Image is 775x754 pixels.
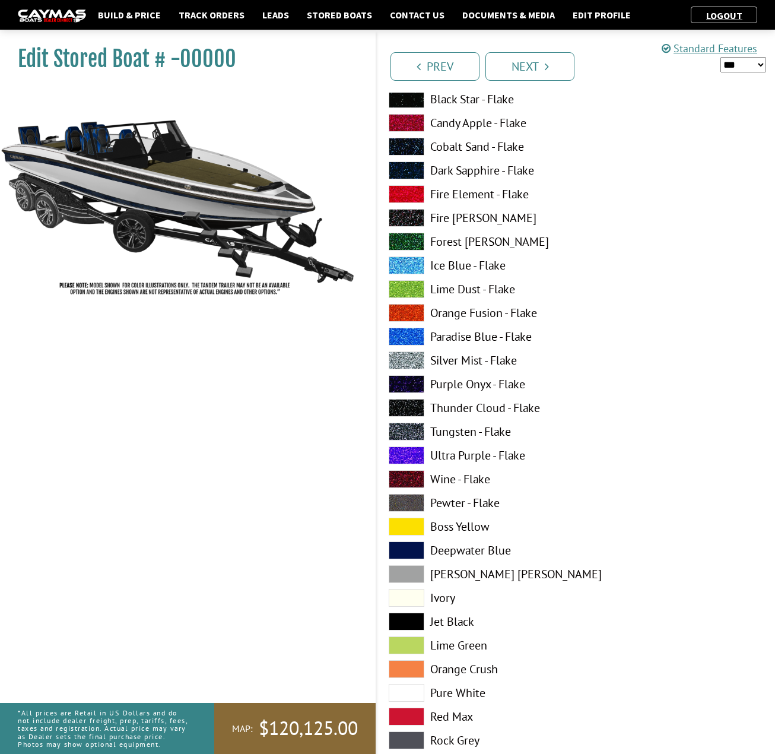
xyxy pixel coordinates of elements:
[389,233,564,251] label: Forest [PERSON_NAME]
[232,723,253,735] span: MAP:
[18,703,188,754] p: *All prices are Retail in US Dollars and do not include dealer freight, prep, tariffs, fees, taxe...
[256,7,295,23] a: Leads
[389,423,564,441] label: Tungsten - Flake
[389,399,564,417] label: Thunder Cloud - Flake
[389,256,564,274] label: Ice Blue - Flake
[389,589,564,607] label: Ivory
[485,52,574,81] a: Next
[389,494,564,512] label: Pewter - Flake
[389,684,564,702] label: Pure White
[389,161,564,179] label: Dark Sapphire - Flake
[18,46,346,72] h1: Edit Stored Boat # -00000
[389,209,564,227] label: Fire [PERSON_NAME]
[700,9,748,21] a: Logout
[173,7,250,23] a: Track Orders
[389,565,564,583] label: [PERSON_NAME] [PERSON_NAME]
[384,7,450,23] a: Contact Us
[389,351,564,369] label: Silver Mist - Flake
[18,9,86,22] img: caymas-dealer-connect-2ed40d3bc7270c1d8d7ffb4b79bf05adc795679939227970def78ec6f6c03838.gif
[387,50,775,81] ul: Pagination
[389,446,564,464] label: Ultra Purple - Flake
[259,716,358,741] span: $120,125.00
[389,541,564,559] label: Deepwater Blue
[567,7,637,23] a: Edit Profile
[389,114,564,132] label: Candy Apple - Flake
[389,613,564,631] label: Jet Black
[389,280,564,298] label: Lime Dust - Flake
[662,42,757,55] a: Standard Features
[389,328,564,346] label: Paradise Blue - Flake
[92,7,167,23] a: Build & Price
[389,90,564,108] label: Black Star - Flake
[389,518,564,536] label: Boss Yellow
[389,636,564,654] label: Lime Green
[389,185,564,203] label: Fire Element - Flake
[456,7,561,23] a: Documents & Media
[389,708,564,726] label: Red Max
[389,304,564,322] label: Orange Fusion - Flake
[390,52,479,81] a: Prev
[389,470,564,488] label: Wine - Flake
[389,731,564,749] label: Rock Grey
[301,7,378,23] a: Stored Boats
[389,660,564,678] label: Orange Crush
[214,703,376,754] a: MAP:$120,125.00
[389,375,564,393] label: Purple Onyx - Flake
[389,138,564,156] label: Cobalt Sand - Flake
